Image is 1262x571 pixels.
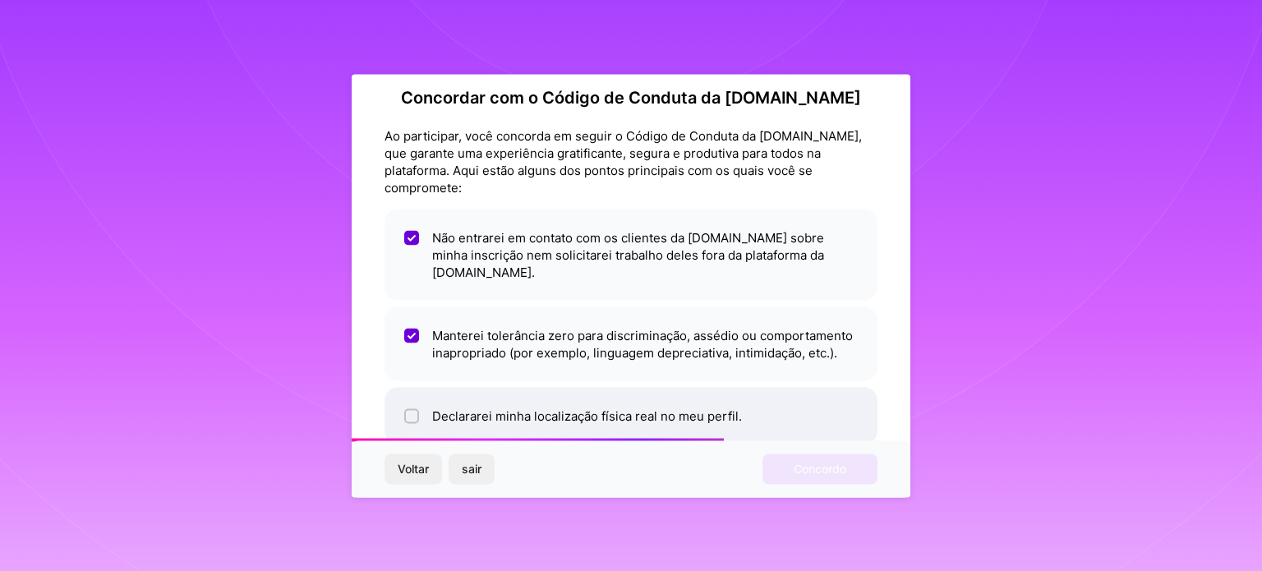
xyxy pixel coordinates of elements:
button: sair [449,454,495,484]
font: Não entrarei em contato com os clientes da [DOMAIN_NAME] sobre minha inscrição nem solicitarei tr... [432,229,824,279]
font: sair [462,462,481,476]
font: Voltar [398,462,429,476]
button: Voltar [385,454,442,484]
font: Concordar com o Código de Conduta da [DOMAIN_NAME] [401,87,861,107]
font: Declararei minha localização física real no meu perfil. [432,408,742,423]
font: Manterei tolerância zero para discriminação, assédio ou comportamento inapropriado (por exemplo, ... [432,327,853,360]
font: Ao participar, você concorda em seguir o Código de Conduta da [DOMAIN_NAME], que garante uma expe... [385,127,862,195]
